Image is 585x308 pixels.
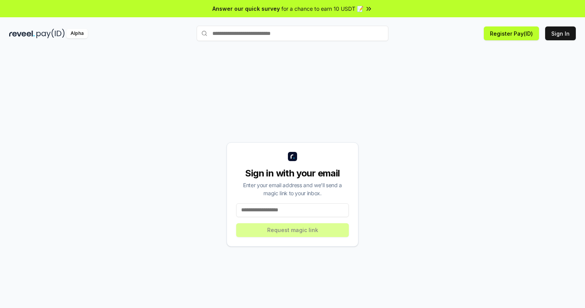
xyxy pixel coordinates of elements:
button: Sign In [545,26,576,40]
div: Enter your email address and we’ll send a magic link to your inbox. [236,181,349,197]
span: Answer our quick survey [212,5,280,13]
img: logo_small [288,152,297,161]
div: Alpha [66,29,88,38]
img: pay_id [36,29,65,38]
div: Sign in with your email [236,167,349,180]
button: Register Pay(ID) [484,26,539,40]
span: for a chance to earn 10 USDT 📝 [281,5,363,13]
img: reveel_dark [9,29,35,38]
